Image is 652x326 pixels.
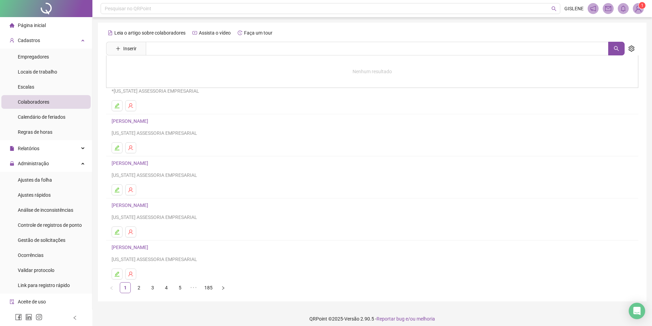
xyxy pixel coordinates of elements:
[110,286,114,290] span: left
[202,283,215,293] a: 185
[18,283,70,288] span: Link para registro rápido
[128,229,133,235] span: user-delete
[36,314,42,321] span: instagram
[106,282,117,293] button: left
[18,237,65,243] span: Gestão de solicitações
[218,282,229,293] button: right
[620,5,626,12] span: bell
[112,203,150,208] a: [PERSON_NAME]
[18,69,57,75] span: Locais de trabalho
[202,282,215,293] li: 185
[106,282,117,293] li: Página anterior
[18,84,34,90] span: Escalas
[116,46,120,51] span: plus
[112,129,633,137] div: [US_STATE] ASSESSORIA EMPRESARIAL
[114,30,186,36] span: Leia o artigo sobre colaboradores
[244,30,272,36] span: Faça um tour
[134,283,144,293] a: 2
[147,282,158,293] li: 3
[128,103,133,108] span: user-delete
[629,303,645,319] div: Open Intercom Messenger
[120,283,130,293] a: 1
[18,146,39,151] span: Relatórios
[614,46,619,51] span: search
[128,145,133,151] span: user-delete
[10,38,14,43] span: user-add
[112,160,150,166] a: [PERSON_NAME]
[128,187,133,193] span: user-delete
[73,315,77,320] span: left
[110,43,142,54] button: Inserir
[199,30,231,36] span: Assista o vídeo
[188,282,199,293] li: 5 próximas páginas
[633,3,643,14] img: 90811
[18,268,54,273] span: Validar protocolo
[639,2,645,9] sup: Atualize o seu contato no menu Meus Dados
[175,282,186,293] li: 5
[133,282,144,293] li: 2
[192,30,197,35] span: youtube
[10,299,14,304] span: audit
[344,316,359,322] span: Versão
[221,286,225,290] span: right
[114,103,120,108] span: edit
[18,99,49,105] span: Colaboradores
[18,207,73,213] span: Análise de inconsistências
[161,283,171,293] a: 4
[123,45,137,52] span: Inserir
[590,5,596,12] span: notification
[120,282,131,293] li: 1
[15,314,22,321] span: facebook
[112,87,633,95] div: *[US_STATE] ASSESSORIA EMPRESARIAL
[18,114,65,120] span: Calendário de feriados
[112,213,633,221] div: [US_STATE] ASSESSORIA EMPRESARIAL
[112,256,633,263] div: [US_STATE] ASSESSORIA EMPRESARIAL
[128,271,133,277] span: user-delete
[18,222,82,228] span: Controle de registros de ponto
[18,129,52,135] span: Regras de horas
[10,146,14,151] span: file
[10,161,14,166] span: lock
[161,282,172,293] li: 4
[114,145,120,151] span: edit
[376,316,435,322] span: Reportar bug e/ou melhoria
[641,3,643,8] span: 1
[108,30,113,35] span: file-text
[18,38,40,43] span: Cadastros
[564,5,584,12] span: GISLENE
[238,30,242,35] span: history
[353,69,392,74] span: Nenhum resultado
[18,161,49,166] span: Administração
[218,282,229,293] li: Próxima página
[18,299,46,304] span: Aceite de uso
[18,177,52,183] span: Ajustes da folha
[551,6,557,11] span: search
[605,5,611,12] span: mail
[10,23,14,28] span: home
[112,245,150,250] a: [PERSON_NAME]
[188,282,199,293] span: •••
[18,54,49,60] span: Empregadores
[148,283,158,293] a: 3
[18,252,43,258] span: Ocorrências
[114,229,120,235] span: edit
[18,192,51,198] span: Ajustes rápidos
[114,271,120,277] span: edit
[175,283,185,293] a: 5
[18,23,46,28] span: Página inicial
[112,171,633,179] div: [US_STATE] ASSESSORIA EMPRESARIAL
[628,45,635,52] span: setting
[25,314,32,321] span: linkedin
[112,118,150,124] a: [PERSON_NAME]
[114,187,120,193] span: edit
